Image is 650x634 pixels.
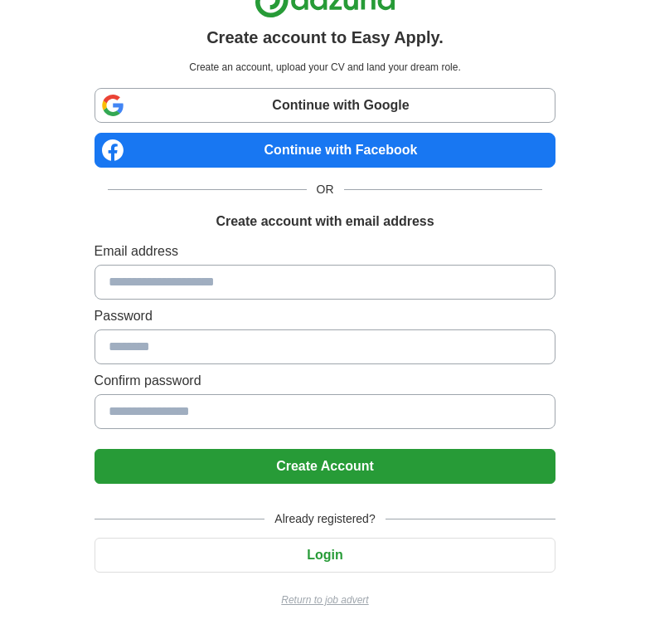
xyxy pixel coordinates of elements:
[95,306,556,326] label: Password
[98,60,553,75] p: Create an account, upload your CV and land your dream role.
[95,538,556,573] button: Login
[95,548,556,562] a: Login
[216,212,434,232] h1: Create account with email address
[95,133,556,168] a: Continue with Facebook
[95,593,556,607] a: Return to job advert
[264,510,385,528] span: Already registered?
[95,449,556,484] button: Create Account
[95,371,556,391] label: Confirm password
[95,88,556,123] a: Continue with Google
[307,181,344,198] span: OR
[206,25,444,50] h1: Create account to Easy Apply.
[95,241,556,261] label: Email address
